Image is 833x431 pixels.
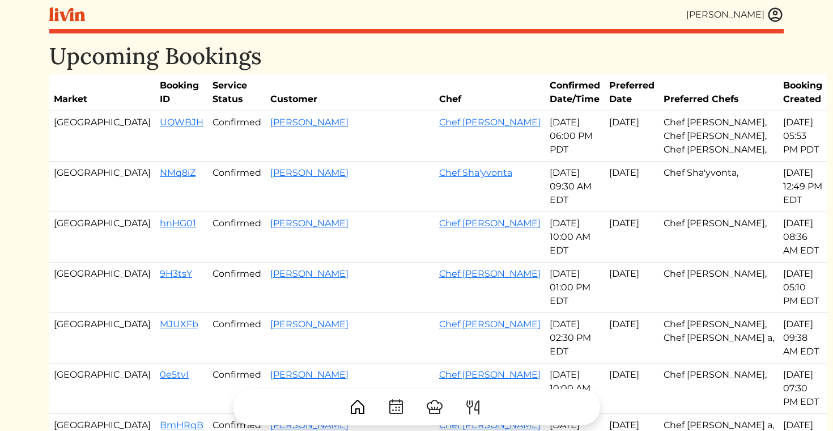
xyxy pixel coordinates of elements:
a: [PERSON_NAME] [270,268,348,279]
td: [GEOGRAPHIC_DATA] [49,111,155,162]
th: Customer [266,74,435,111]
td: Chef [PERSON_NAME], [659,364,779,414]
td: [DATE] 09:30 AM EDT [545,162,605,212]
a: Chef Sha'yvonta [439,167,512,178]
td: Chef [PERSON_NAME], Chef [PERSON_NAME] a, [659,313,779,364]
td: [DATE] [605,364,659,414]
td: [DATE] [605,111,659,162]
img: ChefHat-a374fb509e4f37eb0702ca99f5f64f3b6956810f32a249b33092029f8484b388.svg [426,398,444,416]
td: Confirmed [208,263,266,313]
img: CalendarDots-5bcf9d9080389f2a281d69619e1c85352834be518fbc73d9501aef674afc0d57.svg [387,398,405,416]
img: House-9bf13187bcbb5817f509fe5e7408150f90897510c4275e13d0d5fca38e0b5951.svg [348,398,367,416]
th: Chef [435,74,545,111]
td: Confirmed [208,364,266,414]
td: Confirmed [208,162,266,212]
h1: Upcoming Bookings [49,43,784,70]
a: Chef [PERSON_NAME] [439,218,541,229]
td: [GEOGRAPHIC_DATA] [49,162,155,212]
td: Chef [PERSON_NAME], [659,212,779,263]
td: [DATE] [605,313,659,364]
td: [DATE] 02:30 PM EDT [545,313,605,364]
td: [DATE] 12:49 PM EDT [779,162,827,212]
a: [PERSON_NAME] [270,117,348,128]
td: [DATE] 10:00 AM EDT [545,364,605,414]
td: [DATE] 05:10 PM EDT [779,263,827,313]
a: Chef [PERSON_NAME] [439,268,541,279]
a: hnHG01 [160,218,196,229]
th: Preferred Chefs [659,74,779,111]
th: Booking Created [779,74,827,111]
th: Booking ID [155,74,208,111]
td: [DATE] 06:00 PM PDT [545,111,605,162]
td: [DATE] 07:30 PM EDT [779,364,827,414]
td: [DATE] [605,162,659,212]
a: NMq8iZ [160,167,195,178]
td: [GEOGRAPHIC_DATA] [49,313,155,364]
td: [GEOGRAPHIC_DATA] [49,212,155,263]
a: MJUXFb [160,319,198,329]
img: livin-logo-a0d97d1a881af30f6274990eb6222085a2533c92bbd1e4f22c21b4f0d0e3210c.svg [49,7,85,22]
a: Chef [PERSON_NAME] [439,319,541,329]
a: Chef [PERSON_NAME] [439,117,541,128]
a: [PERSON_NAME] [270,319,348,329]
td: [DATE] 08:36 AM EDT [779,212,827,263]
td: [DATE] 01:00 PM EDT [545,263,605,313]
th: Confirmed Date/Time [545,74,605,111]
td: Chef Sha'yvonta, [659,162,779,212]
img: ForkKnife-55491504ffdb50bab0c1e09e7649658475375261d09fd45db06cec23bce548bf.svg [464,398,482,416]
td: Chef [PERSON_NAME], [659,263,779,313]
td: [DATE] [605,263,659,313]
td: Confirmed [208,111,266,162]
th: Market [49,74,155,111]
td: [DATE] [605,212,659,263]
a: UQWBJH [160,117,203,128]
th: Preferred Date [605,74,659,111]
a: [PERSON_NAME] [270,218,348,229]
td: [DATE] 10:00 AM EDT [545,212,605,263]
a: [PERSON_NAME] [270,369,348,380]
td: Confirmed [208,212,266,263]
td: [GEOGRAPHIC_DATA] [49,364,155,414]
th: Service Status [208,74,266,111]
td: [DATE] 09:38 AM EDT [779,313,827,364]
div: [PERSON_NAME] [686,8,764,22]
img: user_account-e6e16d2ec92f44fc35f99ef0dc9cddf60790bfa021a6ecb1c896eb5d2907b31c.svg [767,6,784,23]
a: 0e5tvI [160,369,189,380]
td: [GEOGRAPHIC_DATA] [49,263,155,313]
td: Confirmed [208,313,266,364]
td: [DATE] 05:53 PM PDT [779,111,827,162]
a: 9H3tsY [160,268,192,279]
td: Chef [PERSON_NAME], Chef [PERSON_NAME], Chef [PERSON_NAME], [659,111,779,162]
a: Chef [PERSON_NAME] [439,369,541,380]
a: [PERSON_NAME] [270,167,348,178]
